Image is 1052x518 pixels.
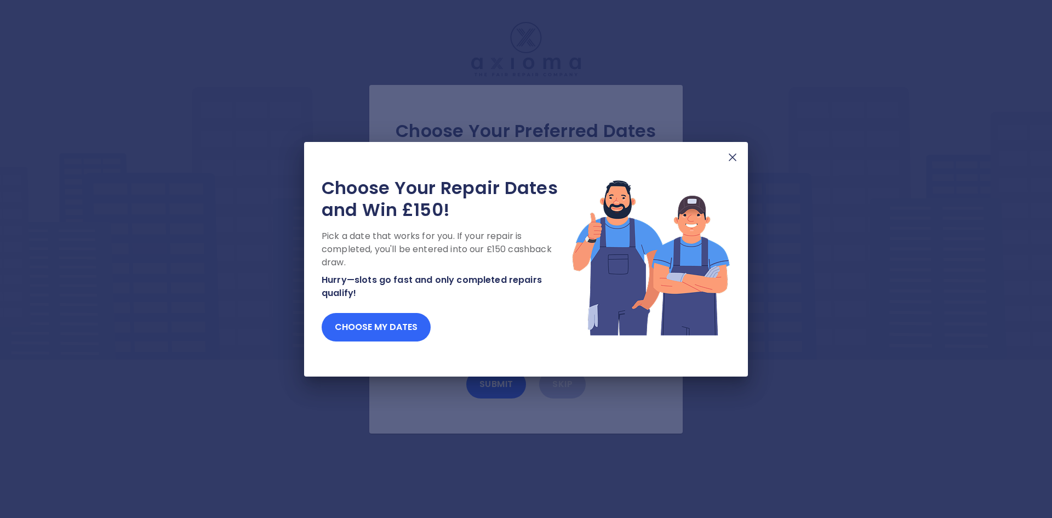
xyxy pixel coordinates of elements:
[571,177,730,337] img: Lottery
[322,177,571,221] h2: Choose Your Repair Dates and Win £150!
[322,313,431,341] button: Choose my dates
[726,151,739,164] img: X Mark
[322,230,571,269] p: Pick a date that works for you. If your repair is completed, you'll be entered into our £150 cash...
[322,274,571,300] p: Hurry—slots go fast and only completed repairs qualify!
